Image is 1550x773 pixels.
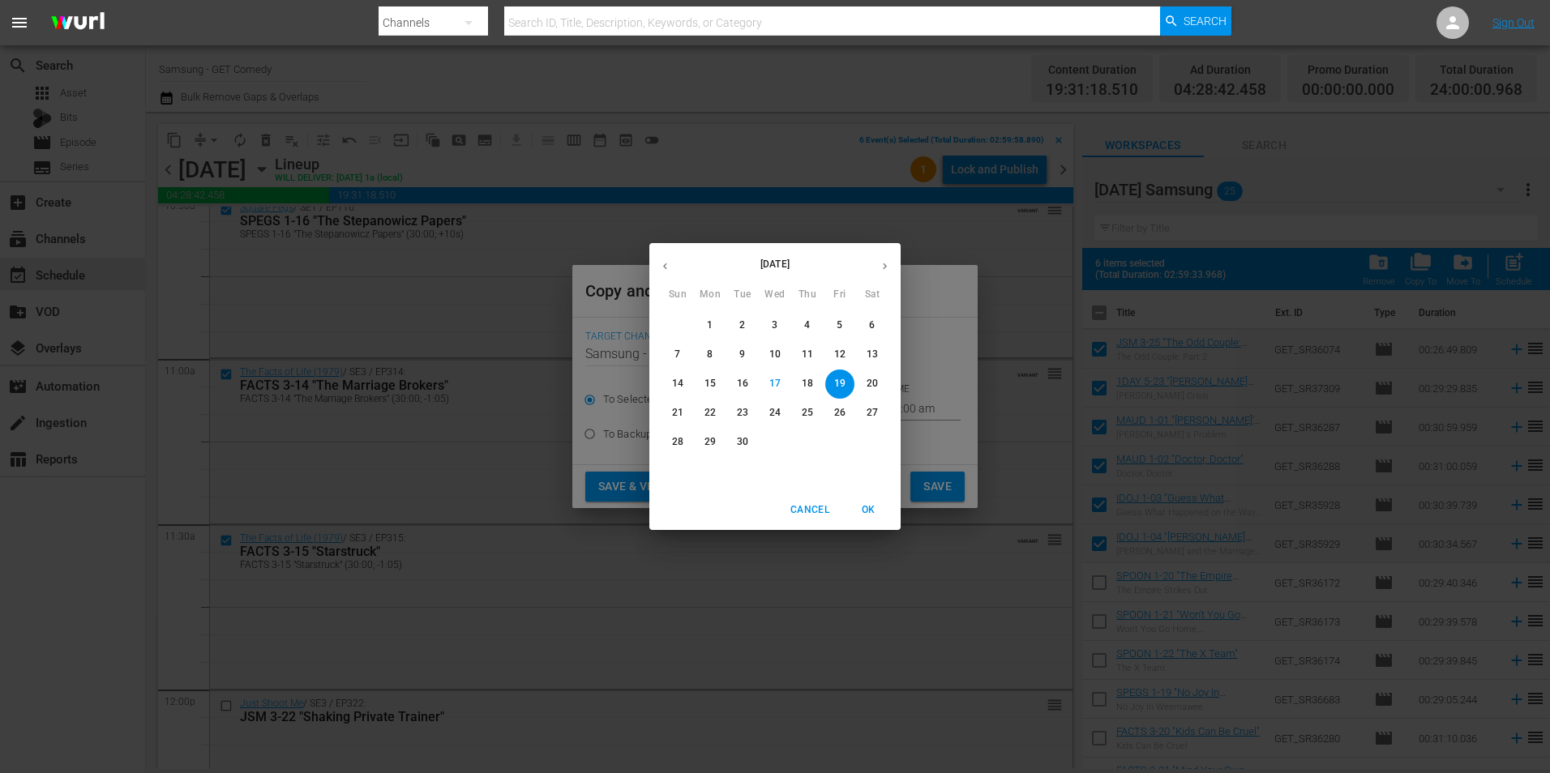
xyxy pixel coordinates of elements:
button: 26 [825,399,854,428]
p: 2 [739,318,745,332]
button: 20 [858,369,887,399]
p: 8 [707,348,713,361]
p: 3 [772,318,777,332]
span: Thu [793,287,822,303]
span: Cancel [790,502,829,519]
p: 5 [837,318,842,332]
button: 5 [825,311,854,340]
button: 24 [760,399,790,428]
button: 17 [760,369,790,399]
span: Mon [696,287,725,303]
img: ans4CAIJ8jUAAAAAAAAAAAAAAAAAAAAAAAAgQb4GAAAAAAAAAAAAAAAAAAAAAAAAJMjXAAAAAAAAAAAAAAAAAAAAAAAAgAT5G... [39,4,117,42]
p: 10 [769,348,781,361]
button: 21 [663,399,692,428]
p: 9 [739,348,745,361]
p: [DATE] [681,257,869,271]
p: 26 [834,406,846,420]
p: 20 [867,377,878,391]
p: 7 [674,348,680,361]
p: 29 [704,435,716,449]
p: 15 [704,377,716,391]
button: 29 [696,428,725,457]
p: 12 [834,348,846,361]
p: 14 [672,377,683,391]
button: 12 [825,340,854,369]
button: 6 [858,311,887,340]
p: 6 [869,318,875,332]
button: Cancel [784,497,836,523]
button: 16 [728,369,757,399]
span: Search [1184,6,1227,36]
p: 21 [672,406,683,420]
p: 17 [769,377,781,391]
p: 13 [867,348,878,361]
button: 13 [858,340,887,369]
span: Wed [760,287,790,303]
p: 28 [672,435,683,449]
span: Sun [663,287,692,303]
button: 15 [696,369,725,399]
p: 25 [802,406,813,420]
button: 19 [825,369,854,399]
button: 7 [663,340,692,369]
button: 8 [696,340,725,369]
button: 11 [793,340,822,369]
button: 14 [663,369,692,399]
p: 19 [834,377,846,391]
span: Fri [825,287,854,303]
span: Tue [728,287,757,303]
button: 10 [760,340,790,369]
p: 23 [737,406,748,420]
button: 25 [793,399,822,428]
p: 24 [769,406,781,420]
p: 11 [802,348,813,361]
button: 4 [793,311,822,340]
p: 16 [737,377,748,391]
button: 27 [858,399,887,428]
p: 1 [707,318,713,332]
p: 22 [704,406,716,420]
button: 28 [663,428,692,457]
p: 27 [867,406,878,420]
span: Sat [858,287,887,303]
button: 18 [793,369,822,399]
p: 4 [804,318,810,332]
p: 18 [802,377,813,391]
a: Sign Out [1492,16,1535,29]
span: menu [10,13,29,32]
button: 9 [728,340,757,369]
button: 1 [696,311,725,340]
button: OK [842,497,894,523]
button: 2 [728,311,757,340]
button: 23 [728,399,757,428]
button: 30 [728,428,757,457]
span: OK [849,502,888,519]
button: 3 [760,311,790,340]
button: 22 [696,399,725,428]
p: 30 [737,435,748,449]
